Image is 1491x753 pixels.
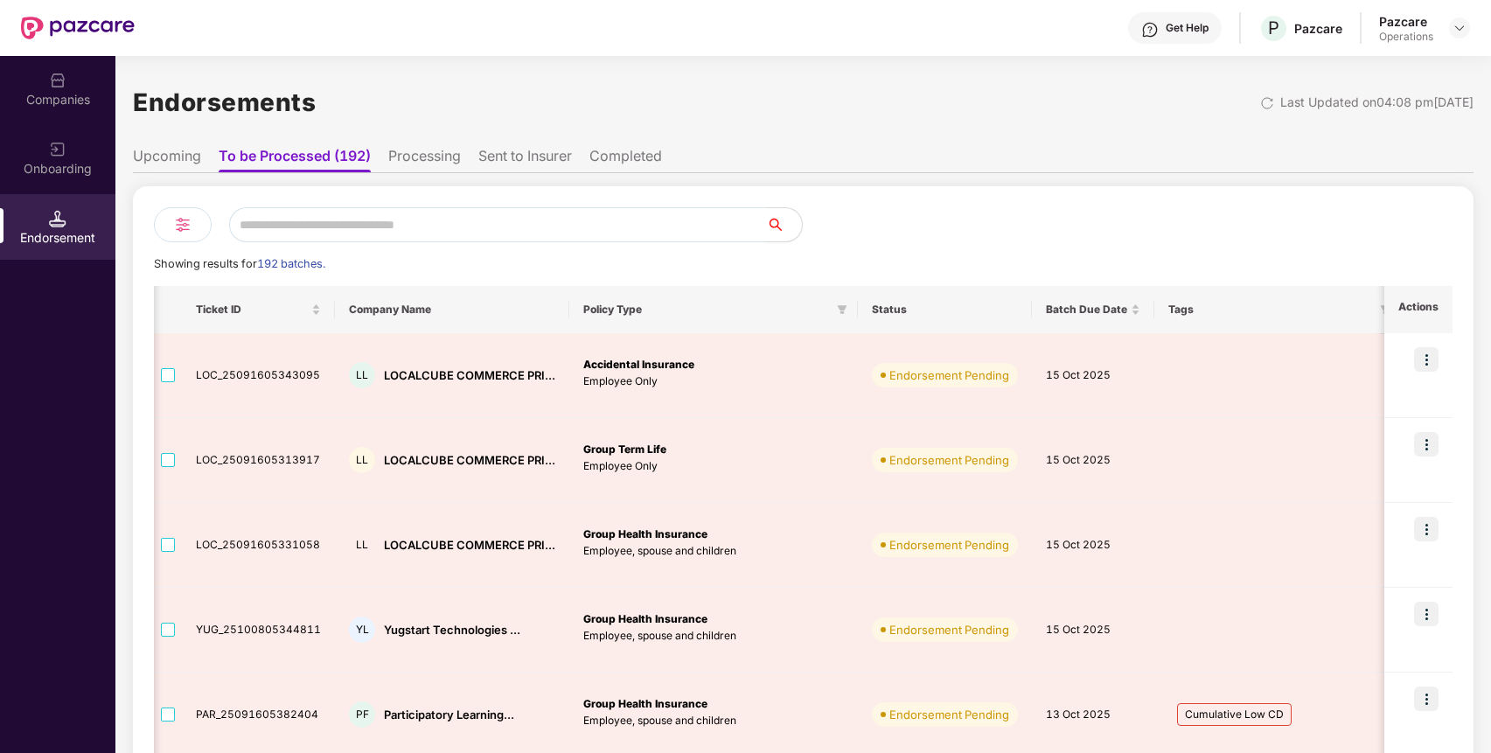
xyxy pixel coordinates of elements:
img: icon [1414,687,1439,711]
span: 192 batches. [257,257,325,270]
p: Employee, spouse and children [583,628,844,645]
p: Employee, spouse and children [583,713,844,729]
span: Policy Type [583,303,830,317]
b: Accidental Insurance [583,358,694,371]
li: To be Processed (192) [219,147,371,172]
div: LL [349,362,375,388]
img: svg+xml;base64,PHN2ZyBpZD0iSGVscC0zMngzMiIgeG1sbnM9Imh0dHA6Ly93d3cudzMub3JnLzIwMDAvc3ZnIiB3aWR0aD... [1141,21,1159,38]
th: Ticket ID [182,286,335,333]
img: icon [1414,347,1439,372]
img: svg+xml;base64,PHN2ZyBpZD0iQ29tcGFuaWVzIiB4bWxucz0iaHR0cDovL3d3dy53My5vcmcvMjAwMC9zdmciIHdpZHRoPS... [49,72,66,89]
span: Cumulative Low CD [1177,703,1292,726]
span: Batch Due Date [1046,303,1127,317]
td: 15 Oct 2025 [1032,588,1154,673]
div: Endorsement Pending [889,451,1009,469]
li: Completed [589,147,662,172]
div: LOCALCUBE COMMERCE PRI... [384,452,555,469]
div: Endorsement Pending [889,536,1009,554]
span: filter [1380,304,1390,315]
div: Pazcare [1294,20,1342,37]
div: Get Help [1166,21,1209,35]
span: Ticket ID [196,303,308,317]
td: YUG_25100805344811 [182,588,335,673]
div: Participatory Learning... [384,707,514,723]
th: Batch Due Date [1032,286,1154,333]
td: 15 Oct 2025 [1032,503,1154,588]
div: Endorsement Pending [889,706,1009,723]
img: New Pazcare Logo [21,17,135,39]
img: icon [1414,517,1439,541]
td: LOC_25091605331058 [182,503,335,588]
img: svg+xml;base64,PHN2ZyB3aWR0aD0iMjAiIGhlaWdodD0iMjAiIHZpZXdCb3g9IjAgMCAyMCAyMCIgZmlsbD0ibm9uZSIgeG... [49,141,66,158]
b: Group Health Insurance [583,612,707,625]
div: Yugstart Technologies ... [384,622,520,638]
td: 15 Oct 2025 [1032,418,1154,503]
span: filter [837,304,847,315]
b: Group Health Insurance [583,697,707,710]
div: LL [349,532,375,558]
div: LL [349,447,375,473]
div: Pazcare [1379,13,1433,30]
span: P [1268,17,1279,38]
b: Group Health Insurance [583,527,707,540]
div: Endorsement Pending [889,366,1009,384]
div: Last Updated on 04:08 pm[DATE] [1280,93,1474,112]
span: filter [1376,299,1394,320]
span: filter [833,299,851,320]
div: Operations [1379,30,1433,44]
img: svg+xml;base64,PHN2ZyBpZD0iUmVsb2FkLTMyeDMyIiB4bWxucz0iaHR0cDovL3d3dy53My5vcmcvMjAwMC9zdmciIHdpZH... [1260,96,1274,110]
td: LOC_25091605313917 [182,418,335,503]
li: Upcoming [133,147,201,172]
b: Group Term Life [583,443,666,456]
li: Processing [388,147,461,172]
img: svg+xml;base64,PHN2ZyB4bWxucz0iaHR0cDovL3d3dy53My5vcmcvMjAwMC9zdmciIHdpZHRoPSIyNCIgaGVpZ2h0PSIyNC... [172,214,193,235]
img: icon [1414,602,1439,626]
span: search [766,218,802,232]
div: LOCALCUBE COMMERCE PRI... [384,367,555,384]
p: Employee Only [583,373,844,390]
button: search [766,207,803,242]
div: Endorsement Pending [889,621,1009,638]
li: Sent to Insurer [478,147,572,172]
h1: Endorsements [133,83,316,122]
p: Employee Only [583,458,844,475]
div: YL [349,617,375,643]
span: Showing results for [154,257,325,270]
th: Status [858,286,1032,333]
p: Employee, spouse and children [583,543,844,560]
img: icon [1414,432,1439,457]
td: 15 Oct 2025 [1032,333,1154,418]
th: Company Name [335,286,569,333]
img: svg+xml;base64,PHN2ZyB3aWR0aD0iMTQuNSIgaGVpZ2h0PSIxNC41IiB2aWV3Qm94PSIwIDAgMTYgMTYiIGZpbGw9Im5vbm... [49,210,66,227]
th: Actions [1384,286,1453,333]
div: PF [349,701,375,728]
td: LOC_25091605343095 [182,333,335,418]
img: svg+xml;base64,PHN2ZyBpZD0iRHJvcGRvd24tMzJ4MzIiIHhtbG5zPSJodHRwOi8vd3d3LnczLm9yZy8yMDAwL3N2ZyIgd2... [1453,21,1467,35]
div: LOCALCUBE COMMERCE PRI... [384,537,555,554]
span: Tags [1168,303,1373,317]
